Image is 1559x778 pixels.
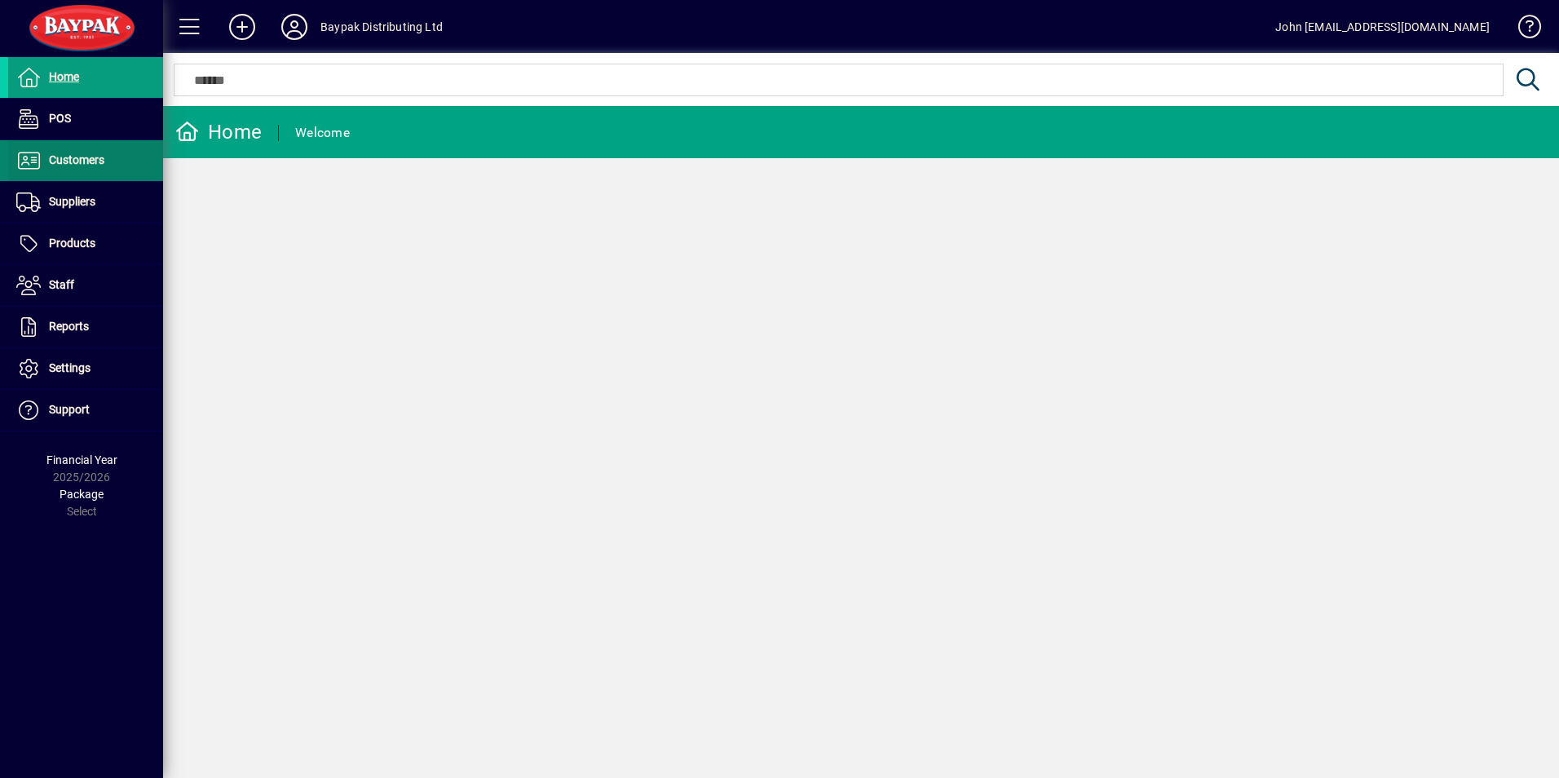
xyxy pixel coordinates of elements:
span: Staff [49,278,74,291]
a: Reports [8,307,163,347]
a: Knowledge Base [1506,3,1539,56]
span: Customers [49,153,104,166]
span: Reports [49,320,89,333]
a: Suppliers [8,182,163,223]
a: Products [8,223,163,264]
a: Settings [8,348,163,389]
div: Welcome [295,120,350,146]
div: Home [175,119,262,145]
span: Suppliers [49,195,95,208]
span: Products [49,236,95,250]
a: POS [8,99,163,139]
button: Add [216,12,268,42]
span: Support [49,403,90,416]
span: POS [49,112,71,125]
span: Financial Year [46,453,117,466]
button: Profile [268,12,320,42]
a: Customers [8,140,163,181]
a: Staff [8,265,163,306]
a: Support [8,390,163,431]
span: Home [49,70,79,83]
span: Package [60,488,104,501]
div: Baypak Distributing Ltd [320,14,443,40]
div: John [EMAIL_ADDRESS][DOMAIN_NAME] [1275,14,1490,40]
span: Settings [49,361,91,374]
